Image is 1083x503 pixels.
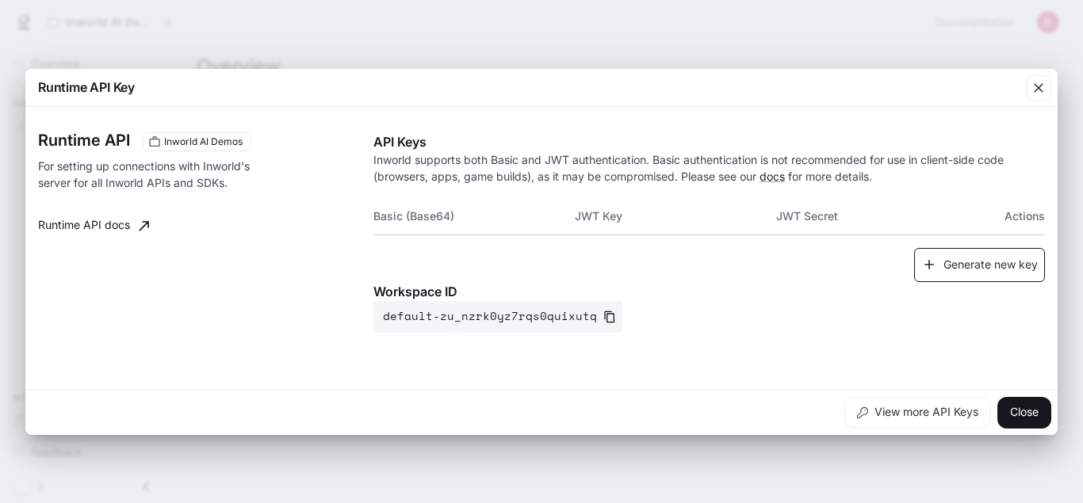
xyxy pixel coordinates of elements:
p: Inworld supports both Basic and JWT authentication. Basic authentication is not recommended for u... [373,151,1045,185]
th: JWT Key [575,197,776,235]
h3: Runtime API [38,132,130,148]
a: Runtime API docs [32,210,155,242]
button: Generate new key [914,248,1045,282]
span: Inworld AI Demos [158,135,249,149]
th: JWT Secret [776,197,978,235]
th: Basic (Base64) [373,197,575,235]
p: API Keys [373,132,1045,151]
a: docs [760,170,785,183]
p: Runtime API Key [38,78,135,97]
p: Workspace ID [373,282,1045,301]
div: These keys will apply to your current workspace only [143,132,251,151]
button: Close [997,397,1051,429]
button: default-zu_nzrk0yz7rqs0quixutq [373,301,622,333]
p: For setting up connections with Inworld's server for all Inworld APIs and SDKs. [38,158,280,191]
button: View more API Keys [844,397,991,429]
th: Actions [978,197,1045,235]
